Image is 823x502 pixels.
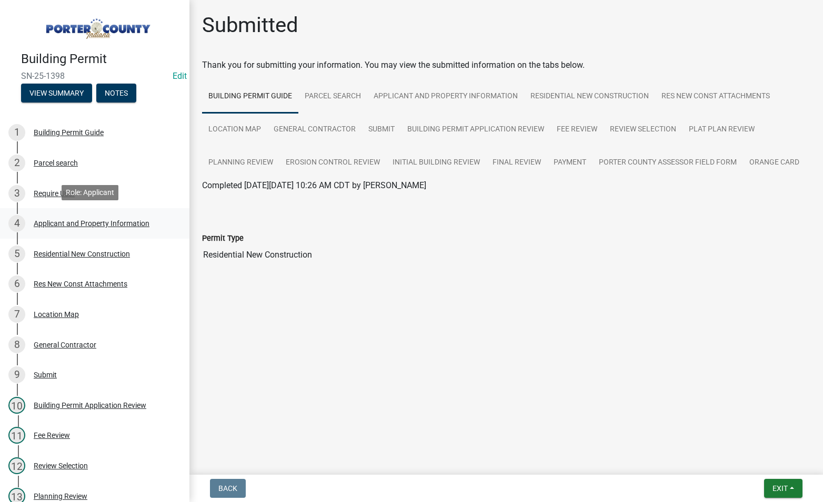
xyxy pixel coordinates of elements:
wm-modal-confirm: Notes [96,89,136,98]
a: Orange Card [743,146,806,180]
div: Submit [34,371,57,378]
div: 6 [8,275,25,292]
a: Res New Const Attachments [655,80,776,114]
wm-modal-confirm: Edit Application Number [173,71,187,81]
a: Porter County Assessor Field Form [593,146,743,180]
h1: Submitted [202,13,298,38]
div: Location Map [34,311,79,318]
button: Notes [96,84,136,103]
a: Payment [547,146,593,180]
a: Review Selection [604,113,683,147]
div: 5 [8,245,25,262]
div: Thank you for submitting your information. You may view the submitted information on the tabs below. [202,59,810,71]
h4: Building Permit [21,52,181,67]
div: Require User [34,190,75,197]
div: Planning Review [34,493,87,500]
a: Planning Review [202,146,279,180]
div: 8 [8,336,25,353]
a: Final Review [486,146,547,180]
wm-modal-confirm: Summary [21,89,92,98]
div: Building Permit Guide [34,129,104,136]
span: SN-25-1398 [21,71,168,81]
span: Back [218,484,237,493]
div: Building Permit Application Review [34,402,146,409]
a: Plat Plan Review [683,113,761,147]
img: Porter County, Indiana [21,11,173,40]
div: 2 [8,155,25,171]
button: View Summary [21,84,92,103]
div: Applicant and Property Information [34,220,149,227]
a: Initial Building Review [386,146,486,180]
a: General Contractor [267,113,362,147]
div: 1 [8,124,25,141]
div: 3 [8,185,25,202]
div: Res New Const Attachments [34,280,127,288]
div: Residential New Construction [34,250,130,258]
div: 9 [8,366,25,383]
span: Completed [DATE][DATE] 10:26 AM CDT by [PERSON_NAME] [202,180,426,190]
a: Applicant and Property Information [367,80,524,114]
a: Edit [173,71,187,81]
div: 12 [8,457,25,474]
button: Back [210,479,246,498]
a: Erosion Control Review [279,146,386,180]
div: 4 [8,215,25,232]
div: 10 [8,397,25,414]
label: Permit Type [202,235,244,242]
div: Review Selection [34,462,88,469]
a: Location Map [202,113,267,147]
a: Fee Review [550,113,604,147]
div: Role: Applicant [62,185,118,200]
a: Parcel search [298,80,367,114]
a: Residential New Construction [524,80,655,114]
a: Submit [362,113,401,147]
a: Building Permit Guide [202,80,298,114]
div: 7 [8,306,25,323]
div: General Contractor [34,341,96,349]
a: Building Permit Application Review [401,113,550,147]
div: Fee Review [34,432,70,439]
button: Exit [764,479,802,498]
div: 11 [8,427,25,444]
span: Exit [772,484,788,493]
div: Parcel search [34,159,78,167]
